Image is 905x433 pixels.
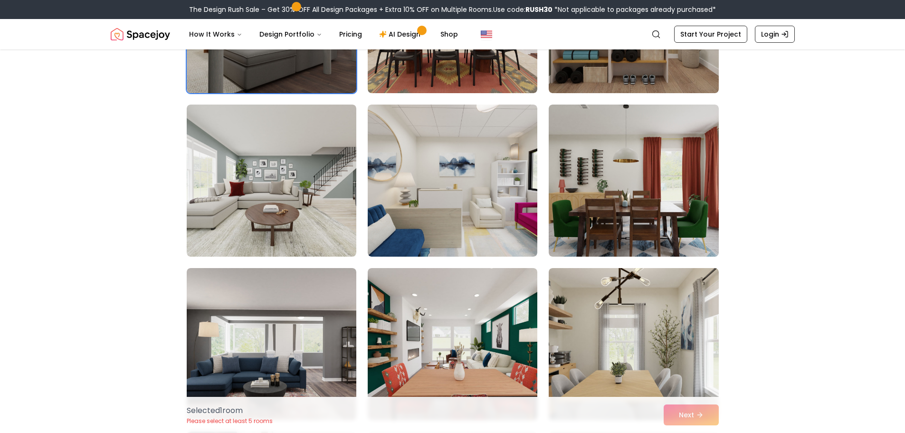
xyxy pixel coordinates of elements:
a: AI Design [372,25,431,44]
div: The Design Rush Sale – Get 30% OFF All Design Packages + Extra 10% OFF on Multiple Rooms. [189,5,716,14]
p: Selected 1 room [187,405,273,416]
span: *Not applicable to packages already purchased* [553,5,716,14]
button: Design Portfolio [252,25,330,44]
nav: Main [181,25,466,44]
a: Pricing [332,25,370,44]
a: Shop [433,25,466,44]
b: RUSH30 [525,5,553,14]
p: Please select at least 5 rooms [187,417,273,425]
img: Room room-53 [368,105,537,257]
span: Use code: [493,5,553,14]
a: Spacejoy [111,25,170,44]
img: Room room-52 [187,105,356,257]
img: Room room-54 [549,105,718,257]
img: Room room-55 [187,268,356,420]
img: United States [481,29,492,40]
img: Spacejoy Logo [111,25,170,44]
img: Room room-56 [368,268,537,420]
button: How It Works [181,25,250,44]
img: Room room-57 [549,268,718,420]
a: Login [755,26,795,43]
a: Start Your Project [674,26,747,43]
nav: Global [111,19,795,49]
